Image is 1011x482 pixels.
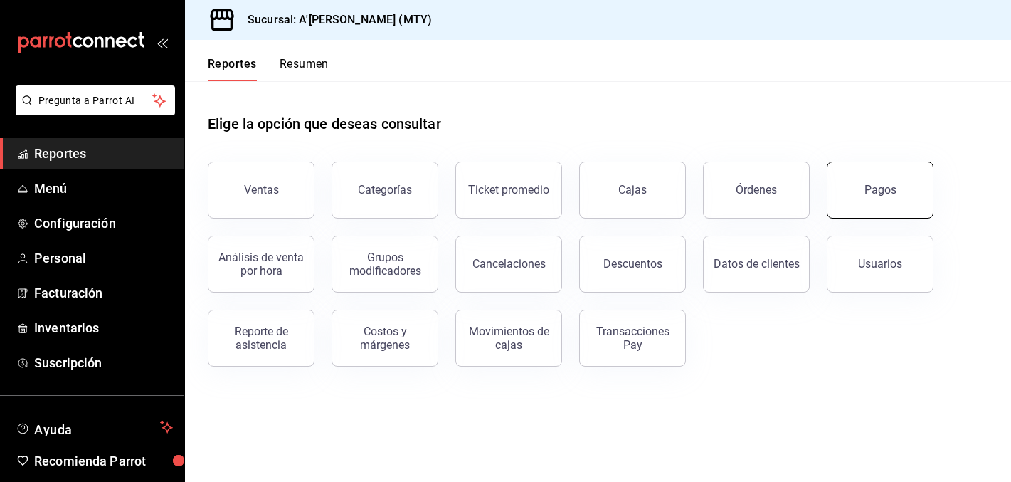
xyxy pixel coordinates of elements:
div: Costos y márgenes [341,325,429,352]
div: Grupos modificadores [341,251,429,278]
span: Configuración [34,214,173,233]
div: Cancelaciones [472,257,546,271]
button: Datos de clientes [703,236,810,293]
button: Transacciones Pay [579,310,686,367]
div: Reporte de asistencia [217,325,305,352]
div: Datos de clientes [714,257,800,271]
div: Análisis de venta por hora [217,251,305,278]
button: Ticket promedio [455,162,562,219]
div: Cajas [618,182,647,199]
button: Pagos [827,162,933,219]
span: Pregunta a Parrot AI [38,93,153,108]
h1: Elige la opción que deseas consultar [208,113,441,135]
span: Inventarios [34,318,173,337]
button: Reportes [208,57,257,81]
a: Pregunta a Parrot AI [10,103,175,118]
button: Ventas [208,162,314,219]
button: Categorías [332,162,438,219]
button: Descuentos [579,236,686,293]
div: Transacciones Pay [588,325,677,352]
div: Descuentos [603,257,662,271]
button: Usuarios [827,236,933,293]
div: Órdenes [736,183,777,197]
div: Usuarios [858,257,902,271]
span: Menú [34,179,173,198]
button: Análisis de venta por hora [208,236,314,293]
span: Personal [34,248,173,268]
span: Suscripción [34,353,173,372]
span: Ayuda [34,419,154,436]
button: Cancelaciones [455,236,562,293]
a: Cajas [579,162,686,219]
button: Movimientos de cajas [455,310,562,367]
div: Ventas [244,183,279,197]
button: Reporte de asistencia [208,310,314,367]
div: Pagos [864,183,896,197]
div: navigation tabs [208,57,329,81]
button: open_drawer_menu [157,37,168,48]
span: Facturación [34,283,173,303]
h3: Sucursal: A'[PERSON_NAME] (MTY) [236,11,432,28]
span: Recomienda Parrot [34,451,173,471]
div: Ticket promedio [468,183,549,197]
button: Resumen [280,57,329,81]
button: Pregunta a Parrot AI [16,85,175,115]
span: Reportes [34,144,173,163]
button: Costos y márgenes [332,310,438,367]
button: Órdenes [703,162,810,219]
button: Grupos modificadores [332,236,438,293]
div: Categorías [358,183,412,197]
div: Movimientos de cajas [465,325,553,352]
